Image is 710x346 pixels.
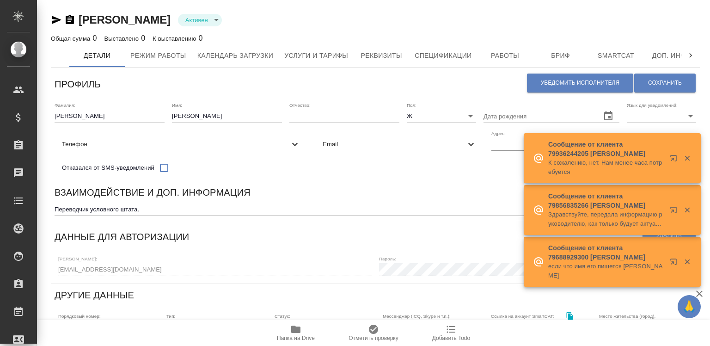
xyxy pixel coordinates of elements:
h6: Данные для авторизации [55,229,189,244]
label: Отчество: [289,103,311,108]
span: Телефон [62,140,289,149]
label: Мессенджер (ICQ, Skype и т.п.): [383,314,451,319]
button: Открыть в новой вкладке [664,149,686,171]
span: Уведомить исполнителя [541,79,619,87]
p: К сожалению, нет. Нам менее часа потребуется [548,158,664,177]
label: Тип: [166,314,175,319]
span: Спецификации [415,50,471,62]
span: Smartcat [594,50,638,62]
button: Отметить проверку [335,320,412,346]
p: Здравствуйте, передала информацию руководителю, как только будует актуально, связемся с вами [548,210,664,229]
button: Активен [183,16,211,24]
label: Язык для уведомлений: [627,103,678,108]
span: Отказался от SMS-уведомлений [62,163,154,173]
label: Фамилия: [55,103,75,108]
span: Реквизиты [359,50,404,62]
p: если что имя его пишется [PERSON_NAME] [548,262,664,280]
p: К выставлению [153,35,198,42]
p: Общая сумма [51,35,92,42]
span: Сохранить [648,79,682,87]
textarea: Переводчик условного штата. [55,206,696,213]
span: Email [323,140,465,149]
h6: Другие данные [55,288,134,303]
button: Скопировать ссылку для ЯМессенджера [51,14,62,25]
p: Сообщение от клиента 79856835266 [PERSON_NAME] [548,192,664,210]
label: Адрес: [491,131,506,136]
p: Сообщение от клиента 79936244205 [PERSON_NAME] [548,140,664,158]
label: Имя: [172,103,182,108]
span: Детали [75,50,119,62]
div: 0 [153,33,202,44]
button: Папка на Drive [257,320,335,346]
button: Закрыть [678,206,697,214]
span: Отметить проверку [349,335,398,341]
span: Режим работы [130,50,186,62]
button: Уведомить исполнителя [527,74,633,93]
div: 0 [51,33,97,44]
div: Активен [178,14,222,26]
span: Услуги и тарифы [284,50,348,62]
label: Ссылка на аккаунт SmartCAT: [491,314,554,319]
span: Работы [483,50,527,62]
label: Статус: [275,314,290,319]
button: Добавить Todo [412,320,490,346]
h6: Взаимодействие и доп. информация [55,185,251,200]
span: Календарь загрузки [197,50,274,62]
button: Закрыть [678,154,697,162]
span: Добавить Todo [432,335,470,341]
label: Порядковый номер: [58,314,100,319]
label: [PERSON_NAME]: [58,256,97,261]
span: Доп. инфо [649,50,694,62]
label: Пароль: [379,256,396,261]
a: [PERSON_NAME] [79,13,171,26]
p: Сообщение от клиента 79688929300 [PERSON_NAME] [548,243,664,262]
label: Пол: [407,103,416,108]
button: Открыть в новой вкладке [664,253,686,275]
button: Скопировать ссылку [64,14,75,25]
button: Сохранить [634,74,696,93]
div: 0 [104,33,146,44]
p: Выставлено [104,35,141,42]
span: Папка на Drive [277,335,315,341]
div: Email [315,134,484,154]
button: Открыть в новой вкладке [664,201,686,223]
h6: Профиль [55,77,101,92]
button: Закрыть [678,258,697,266]
span: Бриф [539,50,583,62]
div: Телефон [55,134,308,154]
div: Ж [407,110,476,123]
